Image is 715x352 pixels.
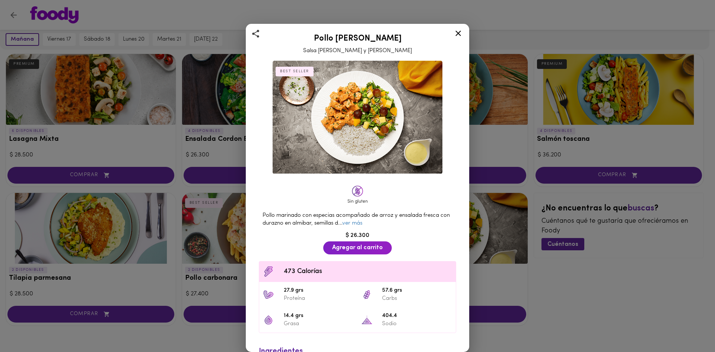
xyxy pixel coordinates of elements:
[382,312,452,320] span: 404.4
[284,312,354,320] span: 14.4 grs
[361,314,372,326] img: 404.4 Sodio
[323,241,392,254] button: Agregar al carrito
[352,185,363,197] img: glutenfree.png
[263,266,274,277] img: Contenido calórico
[284,320,354,328] p: Grasa
[303,48,412,54] span: Salsa [PERSON_NAME] y [PERSON_NAME]
[255,34,460,43] h2: Pollo [PERSON_NAME]
[332,244,383,251] span: Agregar al carrito
[255,231,460,240] div: $ 26.300
[361,289,372,300] img: 57.6 grs Carbs
[382,295,452,302] p: Carbs
[342,221,362,226] a: ver más
[284,267,452,277] span: 473 Calorías
[263,213,450,226] span: Pollo marinado con especias acompañado de arroz y ensalada fresca con durazno en almibar, semilla...
[382,286,452,295] span: 57.6 grs
[382,320,452,328] p: Sodio
[284,295,354,302] p: Proteína
[284,286,354,295] span: 27.9 grs
[263,289,274,300] img: 27.9 grs Proteína
[273,61,442,174] img: Pollo Tikka Massala
[276,67,314,76] div: BEST SELLER
[263,314,274,326] img: 14.4 grs Grasa
[672,309,708,345] iframe: Messagebird Livechat Widget
[346,199,369,205] div: Sin gluten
